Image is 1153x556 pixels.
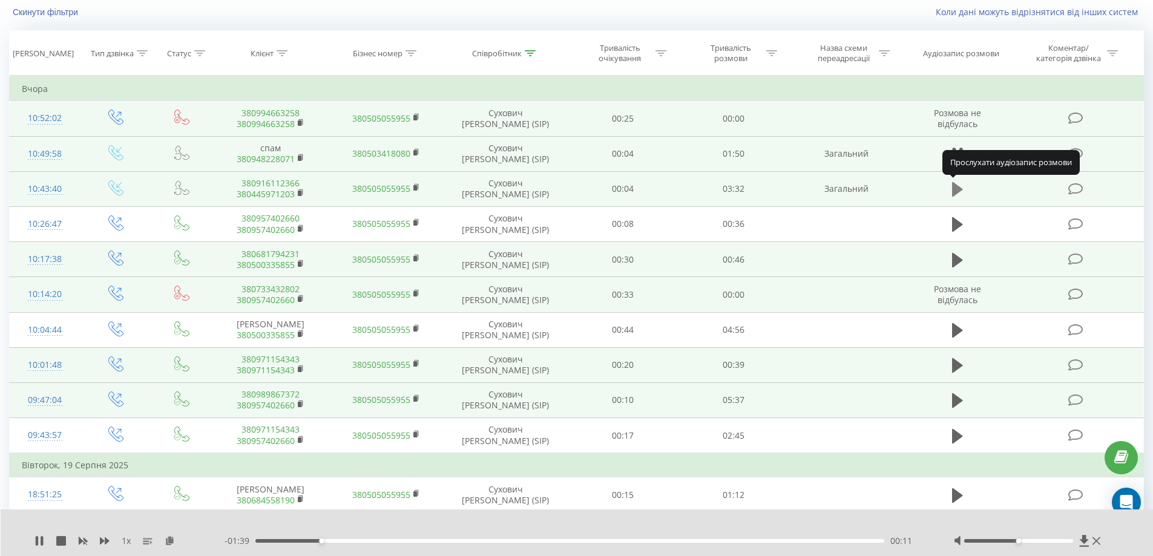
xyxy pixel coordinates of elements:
[352,113,410,124] a: 380505055955
[568,312,678,347] td: 00:44
[22,212,68,236] div: 10:26:47
[698,43,763,64] div: Тривалість розмови
[444,347,568,382] td: Сухович [PERSON_NAME] (SIP)
[241,283,300,295] a: 380733432802
[241,212,300,224] a: 380957402660
[22,424,68,447] div: 09:43:57
[22,388,68,412] div: 09:47:04
[678,136,789,171] td: 01:50
[167,48,191,59] div: Статус
[444,477,568,512] td: Сухович [PERSON_NAME] (SIP)
[568,242,678,277] td: 00:30
[213,136,328,171] td: спам
[444,277,568,312] td: Сухович [PERSON_NAME] (SIP)
[444,242,568,277] td: Сухович [PERSON_NAME] (SIP)
[22,283,68,306] div: 10:14:20
[678,312,789,347] td: 04:56
[568,101,678,136] td: 00:25
[934,107,981,129] span: Розмова не відбулась
[241,248,300,260] a: 380681794231
[352,394,410,405] a: 380505055955
[352,218,410,229] a: 380505055955
[237,399,295,411] a: 380957402660
[22,177,68,201] div: 10:43:40
[22,483,68,506] div: 18:51:25
[352,183,410,194] a: 380505055955
[444,312,568,347] td: Сухович [PERSON_NAME] (SIP)
[353,48,402,59] div: Бізнес номер
[352,430,410,441] a: 380505055955
[22,353,68,377] div: 10:01:48
[444,101,568,136] td: Сухович [PERSON_NAME] (SIP)
[122,535,131,547] span: 1 x
[678,242,789,277] td: 00:46
[237,494,295,506] a: 380684558190
[237,118,295,129] a: 380994663258
[568,347,678,382] td: 00:20
[678,382,789,417] td: 05:37
[237,188,295,200] a: 380445971203
[237,329,295,341] a: 380500335855
[241,353,300,365] a: 380971154343
[678,206,789,241] td: 00:36
[241,177,300,189] a: 380916112366
[923,48,999,59] div: Аудіозапис розмови
[568,171,678,206] td: 00:04
[444,382,568,417] td: Сухович [PERSON_NAME] (SIP)
[934,283,981,306] span: Розмова не відбулась
[22,142,68,166] div: 10:49:58
[22,106,68,130] div: 10:52:02
[91,48,134,59] div: Тип дзвінка
[678,101,789,136] td: 00:00
[678,171,789,206] td: 03:32
[568,418,678,454] td: 00:17
[10,453,1144,477] td: Вівторок, 19 Серпня 2025
[22,247,68,271] div: 10:17:38
[942,150,1080,174] div: Прослухати аудіозапис розмови
[237,364,295,376] a: 380971154343
[789,136,904,171] td: Загальний
[237,153,295,165] a: 380948228071
[472,48,522,59] div: Співробітник
[352,289,410,300] a: 380505055955
[1112,488,1141,517] div: Open Intercom Messenger
[352,324,410,335] a: 380505055955
[444,136,568,171] td: Сухович [PERSON_NAME] (SIP)
[444,206,568,241] td: Сухович [PERSON_NAME] (SIP)
[352,489,410,500] a: 380505055955
[678,418,789,454] td: 02:45
[678,477,789,512] td: 01:12
[444,171,568,206] td: Сухович [PERSON_NAME] (SIP)
[1016,538,1021,543] div: Accessibility label
[1033,43,1104,64] div: Коментар/категорія дзвінка
[213,312,328,347] td: [PERSON_NAME]
[251,48,274,59] div: Клієнт
[352,253,410,265] a: 380505055955
[319,538,324,543] div: Accessibility label
[237,224,295,235] a: 380957402660
[444,418,568,454] td: Сухович [PERSON_NAME] (SIP)
[10,77,1144,101] td: Вчора
[241,107,300,119] a: 380994663258
[22,318,68,342] div: 10:04:44
[568,382,678,417] td: 00:10
[225,535,255,547] span: - 01:39
[9,7,84,18] button: Скинути фільтри
[936,6,1144,18] a: Коли дані можуть відрізнятися вiд інших систем
[789,171,904,206] td: Загальний
[241,388,300,400] a: 380989867372
[568,136,678,171] td: 00:04
[568,477,678,512] td: 00:15
[568,206,678,241] td: 00:08
[678,277,789,312] td: 00:00
[237,294,295,306] a: 380957402660
[352,148,410,159] a: 380503418080
[352,359,410,370] a: 380505055955
[811,43,876,64] div: Назва схеми переадресації
[568,277,678,312] td: 00:33
[588,43,652,64] div: Тривалість очікування
[213,477,328,512] td: [PERSON_NAME]
[890,535,912,547] span: 00:11
[13,48,74,59] div: [PERSON_NAME]
[678,347,789,382] td: 00:39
